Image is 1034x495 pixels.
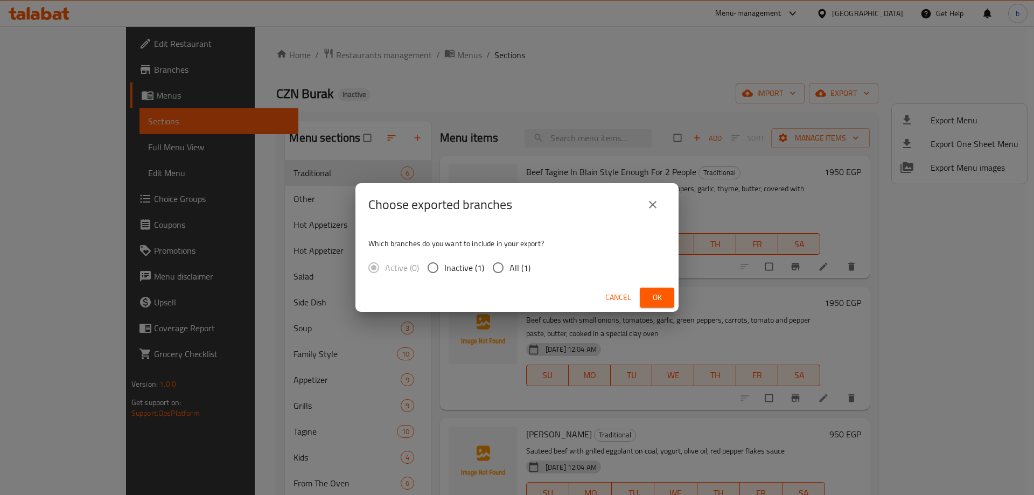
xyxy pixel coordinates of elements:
[444,261,484,274] span: Inactive (1)
[368,238,666,249] p: Which branches do you want to include in your export?
[368,196,512,213] h2: Choose exported branches
[605,291,631,304] span: Cancel
[640,288,674,308] button: Ok
[648,291,666,304] span: Ok
[601,288,635,308] button: Cancel
[385,261,419,274] span: Active (0)
[640,192,666,218] button: close
[509,261,530,274] span: All (1)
